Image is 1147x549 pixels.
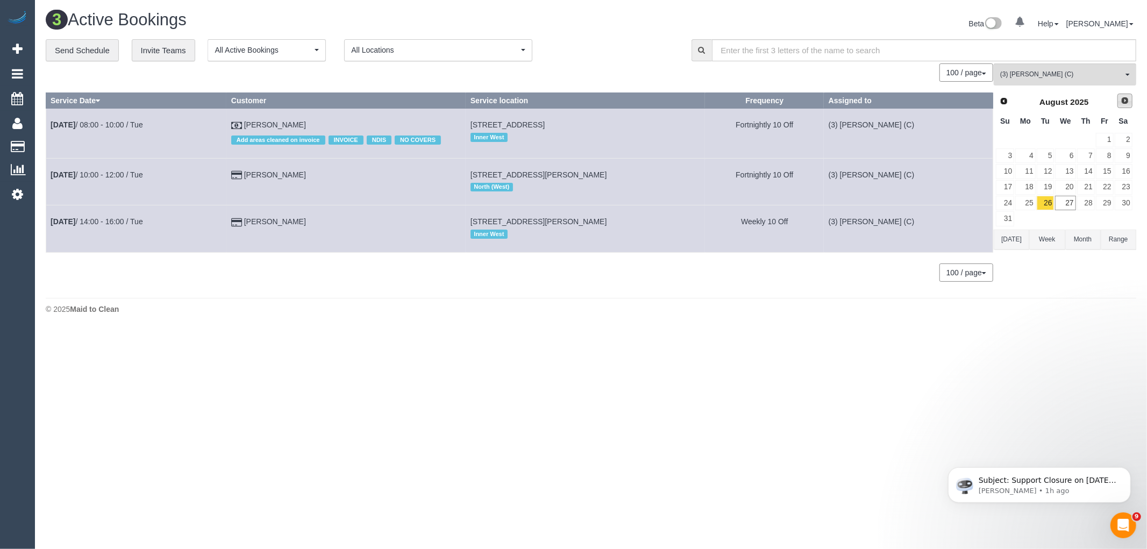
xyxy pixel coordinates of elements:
[1000,97,1008,105] span: Prev
[1077,196,1095,210] a: 28
[996,164,1014,179] a: 10
[208,39,326,61] button: All Active Bookings
[1096,164,1114,179] a: 15
[1077,180,1095,195] a: 21
[1015,148,1035,163] a: 4
[132,39,195,62] a: Invite Teams
[471,120,545,129] span: [STREET_ADDRESS]
[712,39,1137,61] input: Enter the first 3 letters of the name to search
[46,109,227,158] td: Schedule date
[231,219,242,226] i: Credit Card Payment
[1055,180,1075,195] a: 20
[1115,148,1132,163] a: 9
[51,120,143,129] a: [DATE]/ 08:00 - 10:00 / Tue
[1081,117,1091,125] span: Thursday
[46,158,227,205] td: Schedule date
[1115,164,1132,179] a: 16
[994,63,1136,80] ol: All Teams
[471,227,701,241] div: Location
[1037,180,1055,195] a: 19
[969,19,1002,28] a: Beta
[1015,180,1035,195] a: 18
[6,11,28,26] img: Automaid Logo
[1132,512,1141,521] span: 9
[996,196,1014,210] a: 24
[939,63,993,82] button: 100 / page
[1055,164,1075,179] a: 13
[215,45,312,55] span: All Active Bookings
[824,158,993,205] td: Assigned to
[226,93,466,109] th: Customer
[226,205,466,252] td: Customer
[244,120,306,129] a: [PERSON_NAME]
[1037,196,1055,210] a: 26
[1041,117,1050,125] span: Tuesday
[51,217,143,226] a: [DATE]/ 14:00 - 16:00 / Tue
[1065,230,1101,249] button: Month
[471,180,701,194] div: Location
[1015,164,1035,179] a: 11
[1077,164,1095,179] a: 14
[1029,230,1065,249] button: Week
[824,205,993,252] td: Assigned to
[940,63,993,82] nav: Pagination navigation
[46,10,68,30] span: 3
[46,39,119,62] a: Send Schedule
[1000,117,1010,125] span: Sunday
[1038,19,1059,28] a: Help
[231,122,242,130] i: Check Payment
[471,130,701,144] div: Location
[994,230,1029,249] button: [DATE]
[1117,94,1132,109] a: Next
[231,172,242,179] i: Credit Card Payment
[932,445,1147,520] iframe: Intercom notifications message
[395,136,441,144] span: NO COVERS
[226,109,466,158] td: Customer
[1115,196,1132,210] a: 30
[367,136,391,144] span: NDIS
[1096,196,1114,210] a: 29
[351,45,518,55] span: All Locations
[471,170,607,179] span: [STREET_ADDRESS][PERSON_NAME]
[70,305,119,313] strong: Maid to Clean
[466,205,705,252] td: Service location
[466,109,705,158] td: Service location
[1096,148,1114,163] a: 8
[51,120,75,129] b: [DATE]
[344,39,532,61] button: All Locations
[996,180,1014,195] a: 17
[466,158,705,205] td: Service location
[705,158,824,205] td: Frequency
[705,93,824,109] th: Frequency
[1096,180,1114,195] a: 22
[1119,117,1128,125] span: Saturday
[231,136,325,144] span: Add areas cleaned on invoice
[940,263,993,282] nav: Pagination navigation
[244,170,306,179] a: [PERSON_NAME]
[1015,196,1035,210] a: 25
[329,136,364,144] span: INVOICE
[939,263,993,282] button: 100 / page
[51,217,75,226] b: [DATE]
[471,133,508,141] span: Inner West
[1101,117,1108,125] span: Friday
[1055,196,1075,210] a: 27
[51,170,143,179] a: [DATE]/ 10:00 - 12:00 / Tue
[46,93,227,109] th: Service Date
[1101,230,1136,249] button: Range
[1070,97,1088,106] span: 2025
[1110,512,1136,538] iframe: Intercom live chat
[466,93,705,109] th: Service location
[705,205,824,252] td: Frequency
[705,109,824,158] td: Frequency
[1039,97,1068,106] span: August
[1020,117,1031,125] span: Monday
[471,217,607,226] span: [STREET_ADDRESS][PERSON_NAME]
[984,17,1002,31] img: New interface
[46,304,1136,315] div: © 2025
